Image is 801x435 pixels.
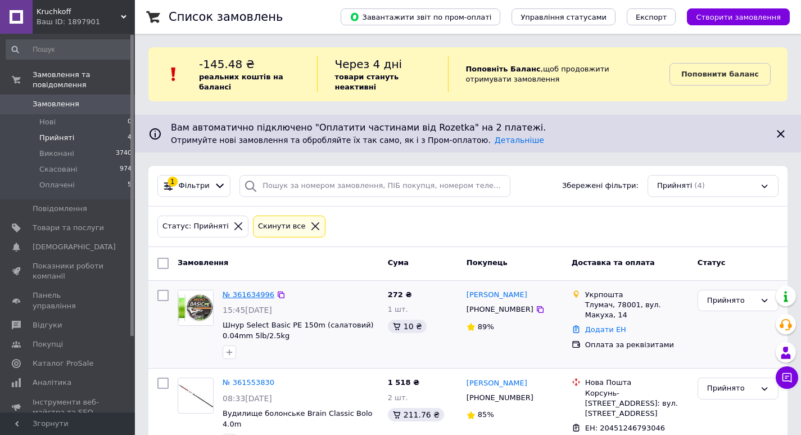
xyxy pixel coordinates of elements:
div: Нова Пошта [585,378,689,388]
span: Скасовані [39,164,78,174]
span: 2 шт. [388,393,408,402]
span: (4) [694,181,704,190]
span: Відгуки [33,320,62,330]
b: товари стануть неактивні [334,73,399,91]
a: Фото товару [178,290,214,326]
div: Ваш ID: 1897901 [37,17,135,27]
div: Укрпошта [585,290,689,300]
span: Панель управління [33,290,104,311]
h1: Список замовлень [169,10,283,24]
span: Експорт [636,13,667,21]
div: 211.76 ₴ [388,408,444,421]
input: Пошук за номером замовлення, ПІБ покупця, номером телефону, Email, номером накладної [239,175,510,197]
b: Поповніть Баланс [465,65,540,73]
button: Завантажити звіт по пром-оплаті [341,8,500,25]
span: Прийняті [657,181,692,191]
a: Фото товару [178,378,214,414]
span: Управління статусами [521,13,607,21]
div: Прийнято [707,295,755,307]
span: Замовлення [178,258,228,267]
span: [DEMOGRAPHIC_DATA] [33,242,116,252]
span: ЕН: 20451246793046 [585,424,665,432]
span: Інструменти веб-майстра та SEO [33,397,104,418]
a: Поповнити баланс [669,63,771,86]
span: Через 4 дні [334,57,402,71]
span: Прийняті [39,133,74,143]
img: Фото товару [178,290,213,325]
span: Доставка та оплата [572,258,655,267]
span: Виконані [39,149,74,159]
div: Статус: Прийняті [160,221,231,232]
span: Вам автоматично підключено "Оплатити частинами від Rozetka" на 2 платежі. [171,122,765,134]
div: Корсунь-[STREET_ADDRESS]: вул. [STREET_ADDRESS] [585,388,689,419]
span: Завантажити звіт по пром-оплаті [350,12,491,22]
span: Повідомлення [33,204,87,214]
b: Поповнити баланс [681,70,759,78]
div: 10 ₴ [388,320,427,333]
button: Чат з покупцем [776,366,798,389]
div: Тлумач, 78001, вул. Макуха, 14 [585,300,689,320]
span: Каталог ProSale [33,358,93,369]
span: 1 518 ₴ [388,378,419,387]
span: 3740 [116,149,132,159]
a: Шнур Select Basic PE 150m (салатовий) 0.04mm 5lb/2.5kg [223,321,374,340]
div: Прийнято [707,383,755,394]
span: -145.48 ₴ [199,57,255,71]
div: [PHONE_NUMBER] [464,302,536,317]
span: Kruchkoff [37,7,121,17]
a: [PERSON_NAME] [467,290,527,301]
span: Cума [388,258,409,267]
span: Замовлення та повідомлення [33,70,135,90]
span: Показники роботи компанії [33,261,104,281]
div: 1 [168,177,178,187]
div: , щоб продовжити отримувати замовлення [448,56,669,92]
a: Вудилище болонське Brain Classic Bolo 4.0m [223,409,372,428]
img: :exclamation: [165,66,182,83]
a: Додати ЕН [585,325,626,334]
span: Збережені фільтри: [562,181,639,191]
span: Створити замовлення [696,13,781,21]
span: Аналітика [33,378,71,388]
button: Створити замовлення [687,8,790,25]
span: 4 [128,133,132,143]
span: 974 [120,164,132,174]
span: Замовлення [33,99,79,109]
span: Оплачені [39,180,75,190]
span: Фільтри [179,181,210,191]
div: Оплата за реквізитами [585,340,689,350]
span: Покупці [33,339,63,349]
span: 89% [478,322,494,331]
span: Нові [39,117,56,127]
span: 08:33[DATE] [223,394,272,403]
span: Статус [698,258,726,267]
button: Експорт [627,8,676,25]
b: реальних коштів на балансі [199,73,283,91]
span: Отримуйте нові замовлення та обробляйте їх так само, як і з Пром-оплатою. [171,136,544,145]
a: № 361553830 [223,378,274,387]
span: 5 [128,180,132,190]
span: 272 ₴ [388,290,412,299]
img: Фото товару [178,384,213,408]
span: 1 шт. [388,305,408,313]
a: Створити замовлення [676,12,790,21]
span: Товари та послуги [33,223,104,233]
span: 15:45[DATE] [223,306,272,315]
span: 0 [128,117,132,127]
input: Пошук [6,39,133,60]
div: [PHONE_NUMBER] [464,391,536,405]
a: Детальніше [495,136,544,145]
a: [PERSON_NAME] [467,378,527,389]
button: Управління статусами [512,8,616,25]
span: Покупець [467,258,508,267]
span: 85% [478,410,494,419]
div: Cкинути все [256,221,308,232]
a: № 361634996 [223,290,274,299]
